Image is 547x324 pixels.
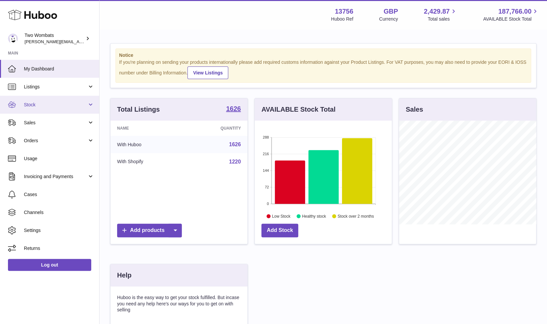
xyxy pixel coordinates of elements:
div: Huboo Ref [331,16,353,22]
span: Returns [24,245,94,252]
text: Stock over 2 months [338,214,374,218]
td: With Huboo [110,136,184,153]
a: 187,766.00 AVAILABLE Stock Total [483,7,539,22]
a: 1626 [226,105,241,113]
img: philip.carroll@twowombats.com [8,34,18,44]
span: Listings [24,84,87,90]
a: 1626 [229,142,241,147]
strong: 1626 [226,105,241,112]
text: 0 [267,202,269,206]
span: My Dashboard [24,66,94,72]
td: With Shopify [110,153,184,170]
text: 288 [263,135,269,139]
strong: Notice [119,52,527,58]
span: 187,766.00 [498,7,531,16]
th: Name [110,121,184,136]
p: Huboo is the easy way to get your stock fulfilled. But incase you need any help here's our ways f... [117,294,241,313]
span: Cases [24,191,94,198]
a: Log out [8,259,91,271]
a: 2,429.87 Total sales [424,7,457,22]
div: If you're planning on sending your products internationally please add required customs informati... [119,59,527,79]
text: 144 [263,168,269,172]
a: Add Stock [261,224,298,237]
span: Sales [24,120,87,126]
text: Healthy stock [302,214,326,218]
span: 2,429.87 [424,7,450,16]
span: AVAILABLE Stock Total [483,16,539,22]
span: Total sales [428,16,457,22]
span: Settings [24,227,94,234]
th: Quantity [184,121,247,136]
text: 216 [263,152,269,156]
h3: Total Listings [117,105,160,114]
h3: AVAILABLE Stock Total [261,105,335,114]
span: Orders [24,138,87,144]
strong: 13756 [335,7,353,16]
span: Stock [24,102,87,108]
div: Two Wombats [25,32,84,45]
h3: Sales [406,105,423,114]
span: Usage [24,156,94,162]
a: View Listings [187,66,228,79]
strong: GBP [383,7,398,16]
text: 72 [265,185,269,189]
text: Low Stock [272,214,291,218]
span: Channels [24,209,94,216]
span: Invoicing and Payments [24,173,87,180]
div: Currency [379,16,398,22]
a: Add products [117,224,182,237]
a: 1220 [229,159,241,164]
h3: Help [117,271,131,280]
span: [PERSON_NAME][EMAIL_ADDRESS][PERSON_NAME][DOMAIN_NAME] [25,39,169,44]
